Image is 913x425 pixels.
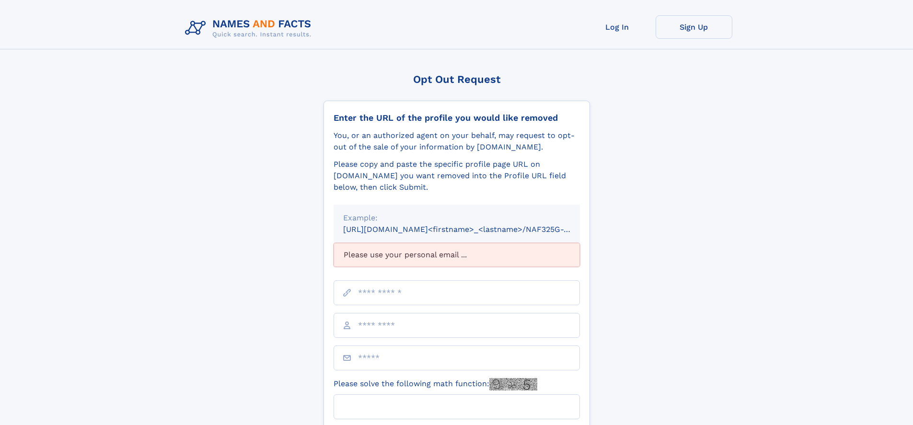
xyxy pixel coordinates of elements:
small: [URL][DOMAIN_NAME]<firstname>_<lastname>/NAF325G-xxxxxxxx [343,225,598,234]
div: Enter the URL of the profile you would like removed [334,113,580,123]
div: Opt Out Request [324,73,590,85]
img: Logo Names and Facts [181,15,319,41]
div: You, or an authorized agent on your behalf, may request to opt-out of the sale of your informatio... [334,130,580,153]
div: Please copy and paste the specific profile page URL on [DOMAIN_NAME] you want removed into the Pr... [334,159,580,193]
div: Example: [343,212,570,224]
a: Log In [579,15,656,39]
label: Please solve the following math function: [334,378,537,391]
a: Sign Up [656,15,732,39]
div: Please use your personal email ... [334,243,580,267]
